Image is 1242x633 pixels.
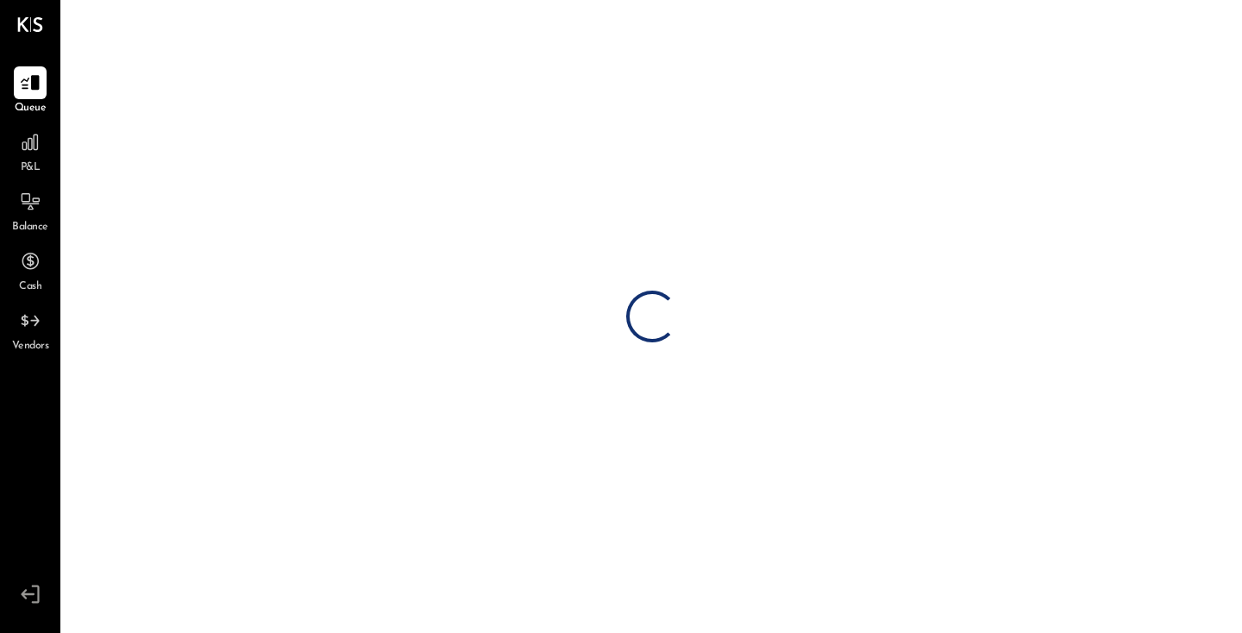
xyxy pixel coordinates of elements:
a: Queue [1,66,60,116]
a: Vendors [1,304,60,354]
span: Vendors [12,339,49,354]
span: Queue [15,101,47,116]
a: P&L [1,126,60,176]
span: P&L [21,160,41,176]
a: Balance [1,185,60,235]
span: Cash [19,279,41,295]
span: Balance [12,220,48,235]
a: Cash [1,245,60,295]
